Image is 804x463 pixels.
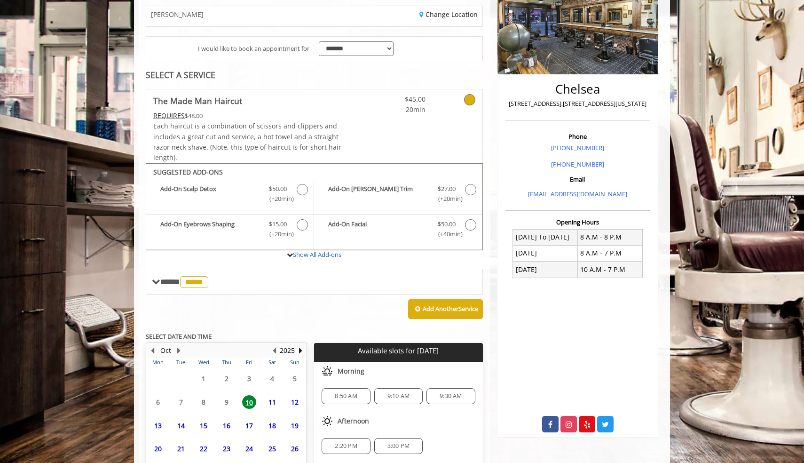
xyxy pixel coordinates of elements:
[169,414,192,437] td: Select day14
[319,184,477,206] label: Add-On Beard Trim
[387,442,410,450] span: 3:00 PM
[197,419,211,432] span: 15
[288,395,302,409] span: 12
[242,395,256,409] span: 10
[175,345,182,356] button: Next Month
[160,184,260,204] b: Add-On Scalp Detox
[151,219,309,241] label: Add-On Eyebrows Shaping
[197,442,211,455] span: 22
[269,184,287,194] span: $50.00
[270,345,278,356] button: Previous Year
[338,417,369,425] span: Afternoon
[284,414,307,437] td: Select day19
[264,194,292,204] span: (+20min )
[198,44,309,54] span: I would like to book an appointment for
[338,367,364,375] span: Morning
[220,442,234,455] span: 23
[153,94,242,107] b: The Made Man Haircut
[433,194,460,204] span: (+20min )
[149,345,156,356] button: Previous Month
[440,392,462,400] span: 9:30 AM
[423,304,478,313] b: Add Another Service
[374,388,423,404] div: 9:10 AM
[577,262,642,278] td: 10 A.M - 7 P.M
[151,419,165,432] span: 13
[151,11,204,18] span: [PERSON_NAME]
[577,245,642,261] td: 8 A.M - 7 P.M
[508,82,647,96] h2: Chelsea
[577,229,642,245] td: 8 A.M - 8 P.M
[146,332,212,341] b: SELECT DATE AND TIME
[513,229,578,245] td: [DATE] To [DATE]
[265,419,279,432] span: 18
[160,345,171,356] button: Oct
[260,358,283,367] th: Sat
[220,419,234,432] span: 16
[322,438,370,454] div: 2:20 PM
[146,163,483,251] div: The Made Man Haircut Add-onS
[242,419,256,432] span: 17
[335,442,357,450] span: 2:20 PM
[438,184,456,194] span: $27.00
[147,358,169,367] th: Mon
[280,345,295,356] button: 2025
[269,219,287,229] span: $15.00
[433,229,460,239] span: (+40min )
[288,419,302,432] span: 19
[238,437,260,461] td: Select day24
[387,392,410,400] span: 9:10 AM
[318,347,479,355] p: Available slots for [DATE]
[169,437,192,461] td: Select day21
[513,245,578,261] td: [DATE]
[284,391,307,414] td: Select day12
[174,419,188,432] span: 14
[284,437,307,461] td: Select day26
[293,250,341,259] a: Show All Add-ons
[215,358,237,367] th: Thu
[288,442,302,455] span: 26
[153,111,185,120] span: This service needs some Advance to be paid before we block your appointment
[215,414,237,437] td: Select day16
[551,160,604,168] a: [PHONE_NUMBER]
[260,391,283,414] td: Select day11
[238,358,260,367] th: Fri
[508,99,647,109] p: [STREET_ADDRESS],[STREET_ADDRESS][US_STATE]
[146,71,483,80] div: SELECT A SERVICE
[508,133,647,140] h3: Phone
[322,366,333,377] img: morning slots
[169,358,192,367] th: Tue
[319,219,477,241] label: Add-On Facial
[528,190,627,198] a: [EMAIL_ADDRESS][DOMAIN_NAME]
[370,94,426,104] span: $45.00
[151,442,165,455] span: 20
[551,144,604,152] a: [PHONE_NUMBER]
[192,437,215,461] td: Select day22
[408,299,483,319] button: Add AnotherService
[153,168,223,176] b: SUGGESTED ADD-ONS
[238,391,260,414] td: Select day10
[426,388,475,404] div: 9:30 AM
[153,121,341,162] span: Each haircut is a combination of scissors and clippers and includes a great cut and service, a ho...
[284,358,307,367] th: Sun
[328,219,428,239] b: Add-On Facial
[192,414,215,437] td: Select day15
[335,392,357,400] span: 8:50 AM
[265,395,279,409] span: 11
[147,437,169,461] td: Select day20
[322,415,333,427] img: afternoon slots
[238,414,260,437] td: Select day17
[374,438,423,454] div: 3:00 PM
[160,219,260,239] b: Add-On Eyebrows Shaping
[508,176,647,183] h3: Email
[260,437,283,461] td: Select day25
[370,104,426,115] span: 20min
[419,10,478,19] a: Change Location
[174,442,188,455] span: 21
[242,442,256,455] span: 24
[328,184,428,204] b: Add-On [PERSON_NAME] Trim
[151,184,309,206] label: Add-On Scalp Detox
[153,111,342,121] div: $48.00
[297,345,304,356] button: Next Year
[264,229,292,239] span: (+20min )
[322,388,370,404] div: 8:50 AM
